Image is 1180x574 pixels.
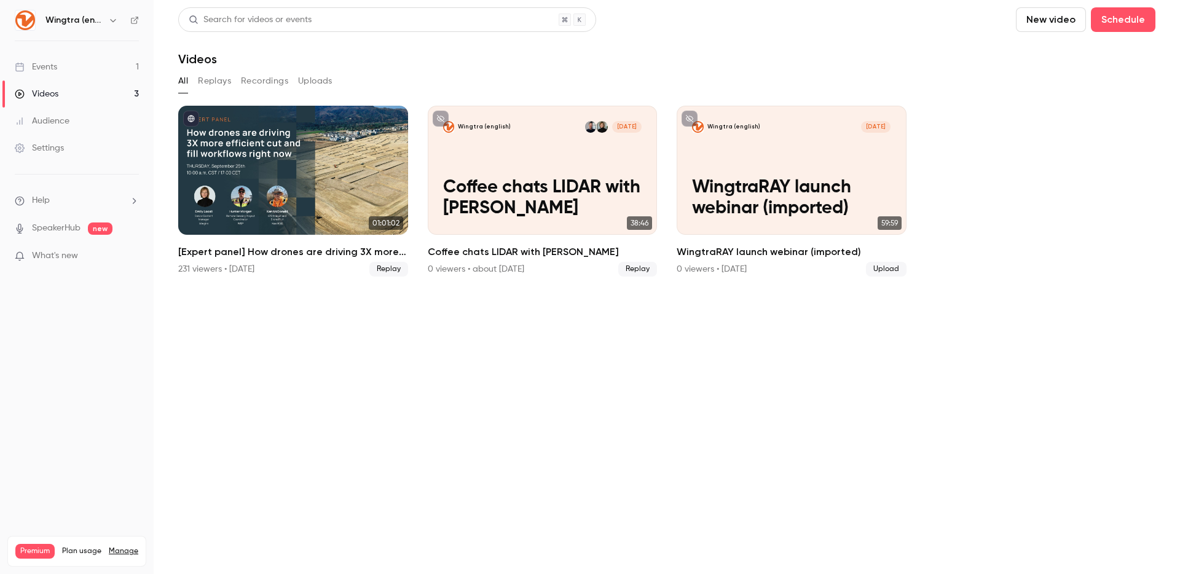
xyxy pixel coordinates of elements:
ul: Videos [178,106,1155,277]
span: Replay [369,262,408,277]
div: Search for videos or events [189,14,312,26]
div: Settings [15,142,64,154]
p: Wingtra (english) [707,123,760,131]
span: Replay [618,262,657,277]
li: [Expert panel] How drones are driving 3X more efficient cut and fill workflows right now [178,106,408,277]
button: Uploads [298,71,332,91]
h2: WingtraRAY launch webinar (imported) [677,245,907,259]
span: Plan usage [62,546,101,556]
button: published [183,111,199,127]
div: 0 viewers • about [DATE] [428,263,524,275]
p: WingtraRAY launch webinar (imported) [692,178,891,219]
div: Audience [15,115,69,127]
h6: Wingtra (english) [45,14,103,26]
span: [DATE] [861,121,891,133]
span: [DATE] [612,121,642,133]
span: What's new [32,250,78,262]
img: WingtraRAY launch webinar (imported) [692,121,704,133]
a: Manage [109,546,138,556]
h2: Coffee chats LIDAR with [PERSON_NAME] [428,245,658,259]
span: Premium [15,544,55,559]
span: 01:01:02 [369,216,403,230]
h1: Videos [178,52,217,66]
span: 59:59 [878,216,902,230]
a: WingtraRAY launch webinar (imported)Wingtra (english)[DATE]WingtraRAY launch webinar (imported)59... [677,106,907,277]
button: New video [1016,7,1086,32]
li: WingtraRAY launch webinar (imported) [677,106,907,277]
img: André Becker [585,121,597,133]
p: Coffee chats LIDAR with [PERSON_NAME] [443,178,642,219]
p: Wingtra (english) [458,123,511,131]
button: Replays [198,71,231,91]
section: Videos [178,7,1155,567]
div: 231 viewers • [DATE] [178,263,254,275]
button: Recordings [241,71,288,91]
div: Videos [15,88,58,100]
button: Schedule [1091,7,1155,32]
div: 0 viewers • [DATE] [677,263,747,275]
div: Events [15,61,57,73]
a: Coffee chats LIDAR with AndréWingtra (english)Emily LoosliAndré Becker[DATE]Coffee chats LIDAR wi... [428,106,658,277]
img: Emily Loosli [596,121,608,133]
span: 38:46 [627,216,652,230]
img: Wingtra (english) [15,10,35,30]
img: Coffee chats LIDAR with André [443,121,455,133]
span: new [88,222,112,235]
li: Coffee chats LIDAR with André [428,106,658,277]
h2: [Expert panel] How drones are driving 3X more efficient cut and fill workflows right now [178,245,408,259]
button: unpublished [433,111,449,127]
li: help-dropdown-opener [15,194,139,207]
button: unpublished [682,111,698,127]
button: All [178,71,188,91]
span: Upload [866,262,907,277]
a: 01:01:02[Expert panel] How drones are driving 3X more efficient cut and fill workflows right now2... [178,106,408,277]
span: Help [32,194,50,207]
a: SpeakerHub [32,222,81,235]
